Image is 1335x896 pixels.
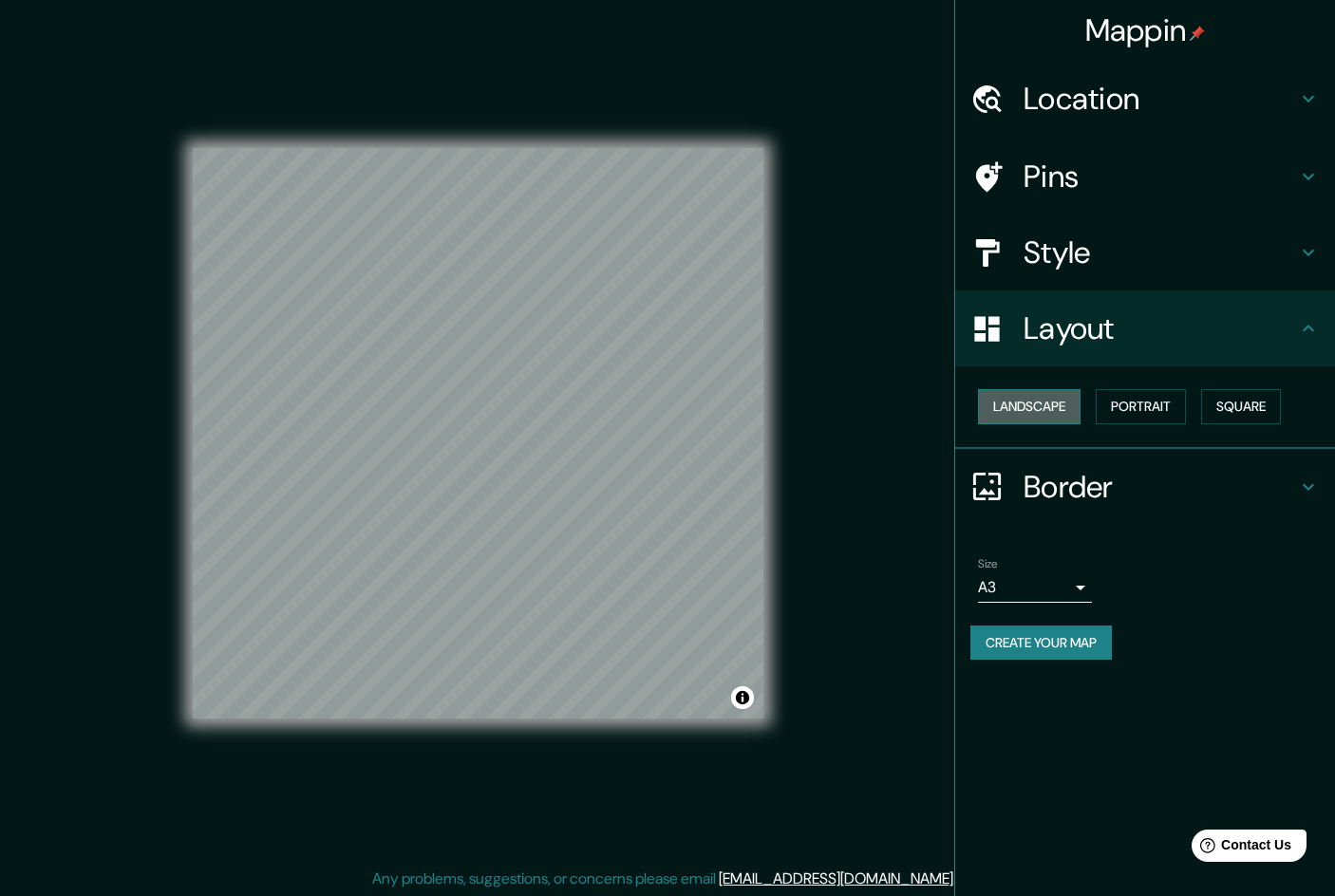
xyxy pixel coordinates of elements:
p: Any problems, suggestions, or concerns please email . [372,868,956,890]
h4: Border [1024,468,1297,506]
h4: Layout [1024,309,1297,347]
div: A3 [978,572,1092,603]
h4: Pins [1024,158,1297,196]
div: Style [955,215,1335,290]
canvas: Map [193,148,763,719]
div: Pins [955,139,1335,215]
a: [EMAIL_ADDRESS][DOMAIN_NAME] [719,868,953,888]
button: Create your map [970,625,1112,661]
iframe: Help widget launcher [1166,822,1314,875]
img: pin-icon.png [1190,26,1205,41]
div: Layout [955,290,1335,366]
button: Toggle attribution [731,686,754,709]
div: Border [955,449,1335,525]
h4: Location [1024,80,1297,118]
button: Landscape [978,389,1081,424]
h4: Mappin [1085,11,1206,49]
label: Size [978,555,998,571]
div: Location [955,61,1335,137]
button: Portrait [1096,389,1186,424]
h4: Style [1024,233,1297,271]
button: Square [1201,389,1281,424]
